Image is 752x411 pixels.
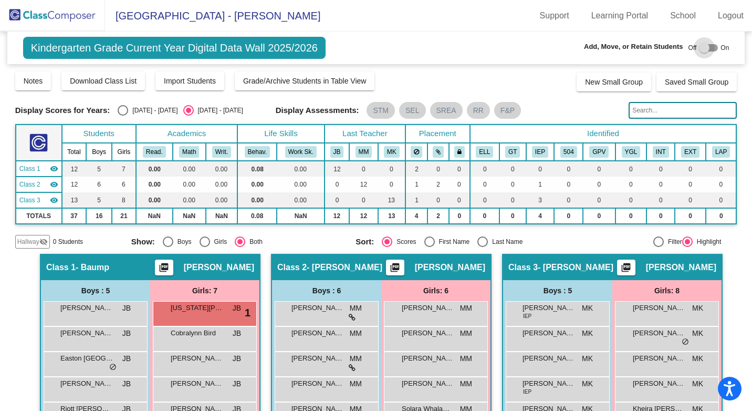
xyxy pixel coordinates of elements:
[460,303,472,314] span: MM
[291,353,344,364] span: [PERSON_NAME]
[277,161,324,177] td: 0.00
[526,161,555,177] td: 0
[285,146,317,158] button: Work Sk.
[237,161,277,177] td: 0.08
[206,208,237,224] td: NaN
[356,146,372,158] button: MM
[499,192,526,208] td: 0
[122,303,131,314] span: JB
[662,7,704,24] a: School
[41,280,150,301] div: Boys : 5
[706,192,736,208] td: 0
[523,388,531,396] span: IEP
[692,328,703,339] span: MK
[531,7,578,24] a: Support
[646,161,675,177] td: 0
[277,208,324,224] td: NaN
[112,192,136,208] td: 8
[233,378,241,389] span: JB
[60,328,113,338] span: [PERSON_NAME]
[583,7,657,24] a: Learning Portal
[615,177,647,192] td: 0
[15,71,51,90] button: Notes
[16,177,62,192] td: Michelle Miller - Miller
[350,353,362,364] span: MM
[646,177,675,192] td: 0
[62,161,87,177] td: 12
[470,125,737,143] th: Identified
[24,77,43,85] span: Notes
[615,208,647,224] td: 0
[402,303,454,313] span: [PERSON_NAME]
[16,192,62,208] td: Misty Krohn - Krohn
[402,328,454,338] span: [PERSON_NAME]
[112,208,136,224] td: 21
[449,143,470,161] th: Keep with teacher
[583,177,615,192] td: 0
[61,71,145,90] button: Download Class List
[86,177,112,192] td: 6
[526,208,555,224] td: 4
[62,143,87,161] th: Total
[330,146,344,158] button: JB
[584,42,683,52] span: Add, Move, or Retain Students
[233,353,241,364] span: JB
[589,146,609,158] button: GPV
[427,208,449,224] td: 2
[206,192,237,208] td: 0.00
[582,303,593,314] span: MK
[171,328,223,338] span: Cobralynn Bird
[136,208,173,224] td: NaN
[523,353,575,364] span: [PERSON_NAME]
[554,177,583,192] td: 0
[131,237,348,247] mat-radio-group: Select an option
[706,161,736,177] td: 0
[427,161,449,177] td: 0
[350,328,362,339] span: MM
[675,177,706,192] td: 0
[50,180,58,189] mat-icon: visibility
[405,208,427,224] td: 4
[179,146,199,158] button: Math
[633,328,685,338] span: [PERSON_NAME]
[122,328,131,339] span: JB
[136,161,173,177] td: 0.00
[467,102,490,119] mat-chip: RR
[184,262,254,273] span: [PERSON_NAME]
[526,177,555,192] td: 1
[460,378,472,389] span: MM
[173,208,206,224] td: NaN
[706,208,736,224] td: 0
[136,177,173,192] td: 0.00
[173,237,192,246] div: Boys
[526,192,555,208] td: 3
[633,378,685,389] span: [PERSON_NAME]
[526,143,555,161] th: Individualized Education Plan
[62,125,136,143] th: Students
[405,125,470,143] th: Placement
[173,177,206,192] td: 0.00
[19,196,40,205] span: Class 3
[122,378,131,389] span: JB
[86,143,112,161] th: Boys
[272,280,381,301] div: Boys : 6
[164,77,216,85] span: Import Students
[237,208,277,224] td: 0.08
[349,161,378,177] td: 0
[617,260,635,275] button: Print Students Details
[19,164,40,173] span: Class 1
[508,262,538,273] span: Class 3
[206,177,237,192] td: 0.00
[356,237,572,247] mat-radio-group: Select an option
[633,303,685,313] span: [PERSON_NAME]
[622,146,641,158] button: YGL
[503,280,612,301] div: Boys : 5
[112,143,136,161] th: Girls
[470,161,499,177] td: 0
[706,143,736,161] th: LAP
[633,353,685,364] span: [PERSON_NAME]
[675,161,706,177] td: 0
[399,102,425,119] mat-chip: SEL
[470,177,499,192] td: 0
[325,143,349,161] th: Jodi Baump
